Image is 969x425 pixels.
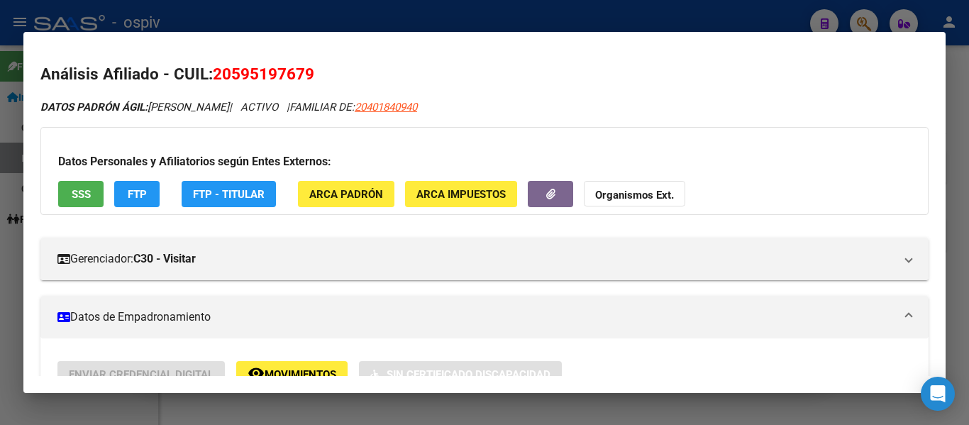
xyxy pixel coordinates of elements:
span: 20595197679 [213,65,314,83]
mat-expansion-panel-header: Gerenciador:C30 - Visitar [40,238,929,280]
strong: Organismos Ext. [595,189,674,202]
span: FAMILIAR DE: [289,101,417,114]
div: Open Intercom Messenger [921,377,955,411]
button: Sin Certificado Discapacidad [359,361,562,387]
h2: Análisis Afiliado - CUIL: [40,62,929,87]
button: Organismos Ext. [584,181,685,207]
span: Sin Certificado Discapacidad [387,368,550,381]
span: ARCA Padrón [309,188,383,201]
button: Movimientos [236,361,348,387]
mat-icon: remove_red_eye [248,365,265,382]
span: FTP - Titular [193,188,265,201]
button: SSS [58,181,104,207]
strong: C30 - Visitar [133,250,196,267]
button: FTP - Titular [182,181,276,207]
button: FTP [114,181,160,207]
span: Enviar Credencial Digital [69,368,214,381]
span: 20401840940 [355,101,417,114]
span: ARCA Impuestos [416,188,506,201]
mat-panel-title: Gerenciador: [57,250,895,267]
mat-panel-title: Datos de Empadronamiento [57,309,895,326]
button: ARCA Impuestos [405,181,517,207]
span: Movimientos [265,368,336,381]
span: SSS [72,188,91,201]
button: ARCA Padrón [298,181,394,207]
button: Enviar Credencial Digital [57,361,225,387]
strong: DATOS PADRÓN ÁGIL: [40,101,148,114]
i: | ACTIVO | [40,101,417,114]
h3: Datos Personales y Afiliatorios según Entes Externos: [58,153,911,170]
mat-expansion-panel-header: Datos de Empadronamiento [40,296,929,338]
span: [PERSON_NAME] [40,101,229,114]
span: FTP [128,188,147,201]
